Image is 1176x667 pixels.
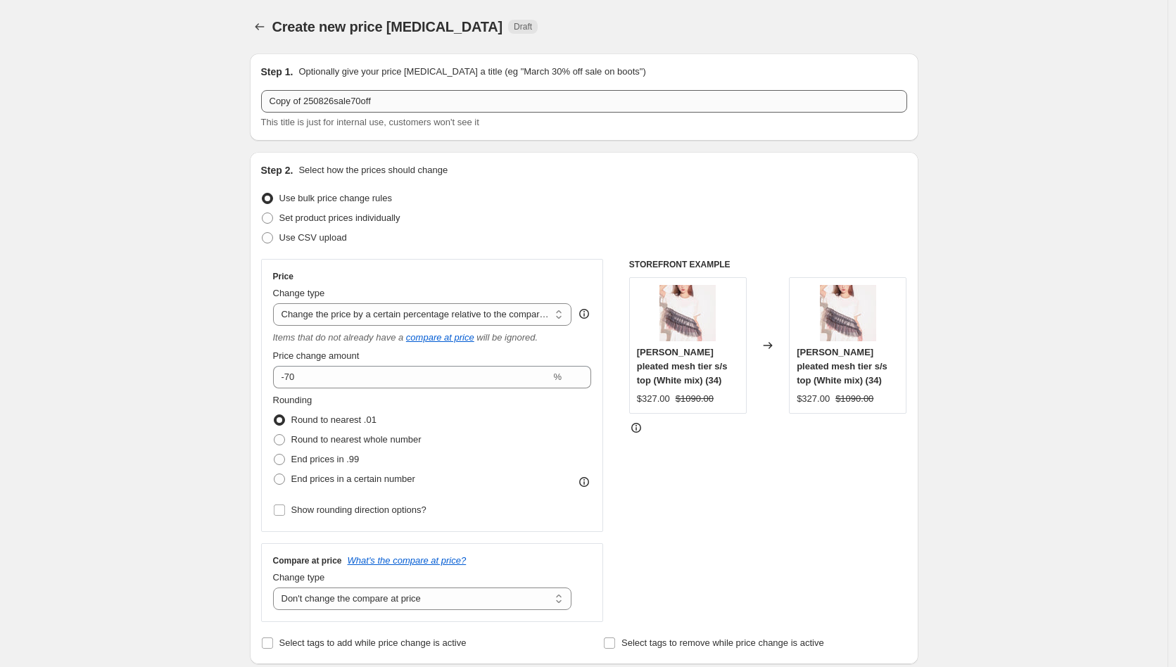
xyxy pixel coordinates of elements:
[659,285,716,341] img: SepWk4-087_80x.jpg
[797,392,830,406] div: $327.00
[261,163,293,177] h2: Step 2.
[291,414,377,425] span: Round to nearest .01
[637,392,670,406] div: $327.00
[279,193,392,203] span: Use bulk price change rules
[273,332,404,343] i: Items that do not already have a
[261,65,293,79] h2: Step 1.
[273,271,293,282] h3: Price
[298,163,448,177] p: Select how the prices should change
[261,90,907,113] input: 30% off holiday sale
[272,19,503,34] span: Create new price [MEDICAL_DATA]
[250,17,270,37] button: Price change jobs
[621,637,824,648] span: Select tags to remove while price change is active
[273,572,325,583] span: Change type
[279,637,467,648] span: Select tags to add while price change is active
[273,288,325,298] span: Change type
[406,332,474,343] button: compare at price
[514,21,532,32] span: Draft
[291,434,422,445] span: Round to nearest whole number
[629,259,907,270] h6: STOREFRONT EXAMPLE
[279,232,347,243] span: Use CSV upload
[476,332,538,343] i: will be ignored.
[835,392,873,406] strike: $1090.00
[291,454,360,464] span: End prices in .99
[298,65,645,79] p: Optionally give your price [MEDICAL_DATA] a title (eg "March 30% off sale on boots")
[553,371,562,382] span: %
[291,474,415,484] span: End prices in a certain number
[261,117,479,127] span: This title is just for internal use, customers won't see it
[348,555,467,566] button: What's the compare at price?
[637,347,728,386] span: [PERSON_NAME] pleated mesh tier s/s top (White mix) (34)
[273,555,342,566] h3: Compare at price
[273,395,312,405] span: Rounding
[291,504,426,515] span: Show rounding direction options?
[820,285,876,341] img: SepWk4-087_80x.jpg
[273,366,551,388] input: -20
[577,307,591,321] div: help
[797,347,887,386] span: [PERSON_NAME] pleated mesh tier s/s top (White mix) (34)
[279,212,400,223] span: Set product prices individually
[676,392,714,406] strike: $1090.00
[273,350,360,361] span: Price change amount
